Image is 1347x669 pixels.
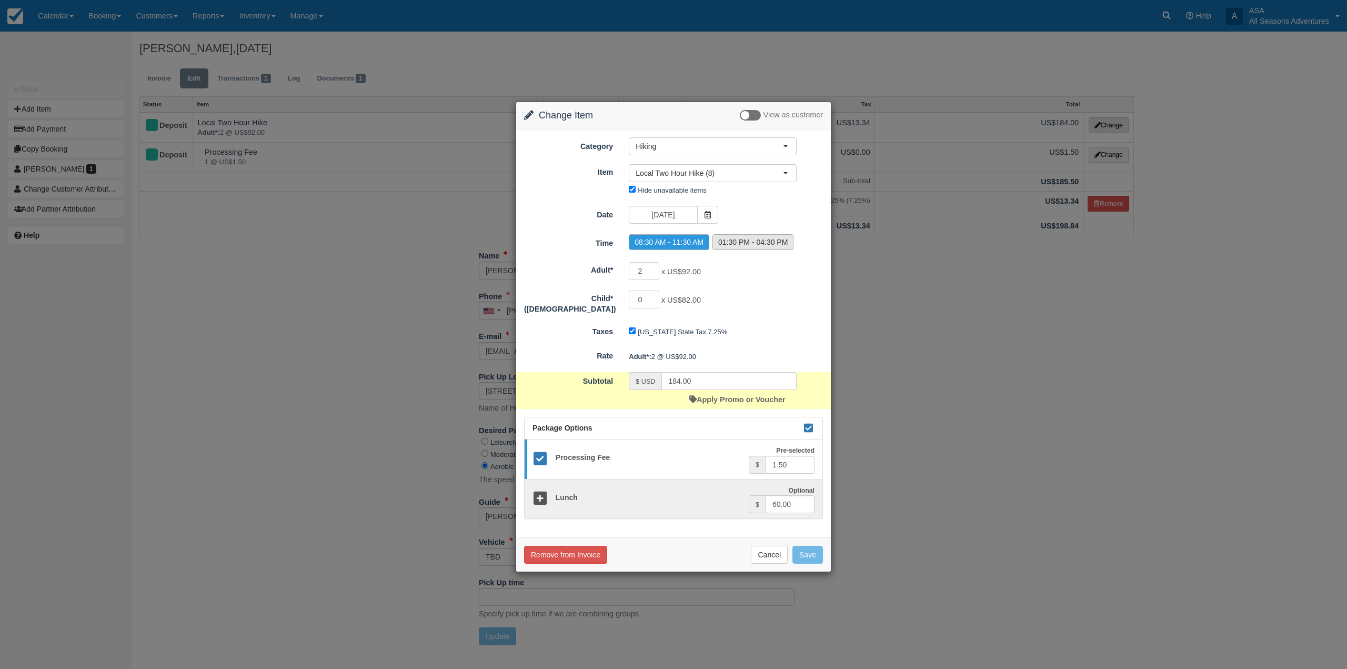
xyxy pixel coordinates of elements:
[661,296,701,304] span: x US$82.00
[524,546,607,564] button: Remove from Invoice
[516,289,621,315] label: Child*(12 to 4 years old)
[661,267,701,276] span: x US$92.00
[629,164,797,182] button: Local Two Hour Hike (8)
[756,501,759,508] small: $
[776,447,815,454] strong: Pre-selected
[638,186,706,194] label: Hide unavailable items
[629,291,659,308] input: Child*(12 to 4 years old)
[788,487,815,494] strong: Optional
[638,328,727,336] label: [US_STATE] State Tax 7.25%
[756,461,759,468] small: $
[689,395,785,404] a: Apply Promo or Voucher
[525,479,822,519] a: Lunch Optional $
[621,348,831,365] div: 2 @ US$92.00
[636,141,783,152] span: Hiking
[629,234,709,250] label: 08:30 AM - 11:30 AM
[629,353,651,361] strong: Adult*
[516,206,621,221] label: Date
[792,546,823,564] button: Save
[516,347,621,362] label: Rate
[712,234,793,250] label: 01:30 PM - 04:30 PM
[516,372,621,387] label: Subtotal
[763,111,823,119] span: View as customer
[516,261,621,276] label: Adult*
[751,546,788,564] button: Cancel
[539,110,593,121] span: Change Item
[629,137,797,155] button: Hiking
[525,440,822,480] a: Processing Fee Pre-selected $
[629,262,659,280] input: Adult*
[516,323,621,337] label: Taxes
[636,378,655,385] small: $ USD
[516,234,621,249] label: Time
[636,168,783,178] span: Local Two Hour Hike (8)
[532,424,592,432] span: Package Options
[516,137,621,152] label: Category
[516,163,621,178] label: Item
[548,494,749,502] h5: Lunch
[548,454,749,462] h5: Processing Fee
